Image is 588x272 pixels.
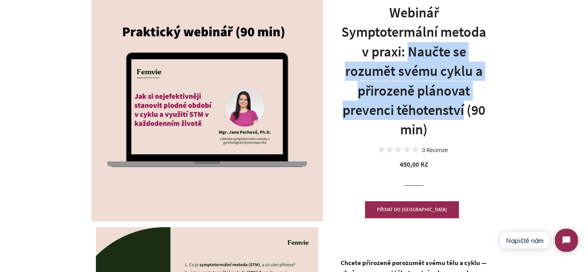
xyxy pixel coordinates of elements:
[422,147,448,152] div: 0 Recenze
[340,3,487,140] h1: Webinář Symptotermální metoda v praxi: Naučte se rozumět svému cyklu a přirozeně plánovat prevenc...
[377,206,447,213] span: PŘIDAT DO [GEOGRAPHIC_DATA]
[493,222,585,258] iframe: Tidio Chat
[365,201,459,218] button: PŘIDAT DO [GEOGRAPHIC_DATA]
[400,160,428,169] span: 450,00 Kč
